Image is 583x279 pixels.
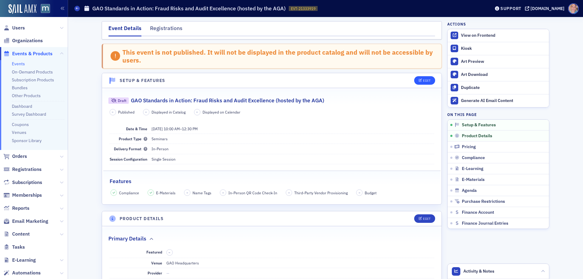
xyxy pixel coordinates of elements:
[462,166,483,172] span: E-Learning
[152,157,176,162] span: Single Session
[525,6,567,11] button: [DOMAIN_NAME]
[423,217,431,220] div: Edit
[462,133,492,139] span: Product Details
[146,250,162,254] span: Featured
[152,109,186,115] span: Displayed in Catalog
[461,72,546,77] div: Art Download
[462,155,485,161] span: Compliance
[462,188,477,193] span: Agenda
[3,166,42,173] a: Registrations
[222,191,224,195] span: –
[92,5,286,12] h1: GAO Standards in Action: Fraud Risks and Audit Excellence (hosted by the AGA)
[461,46,546,51] div: Kiosk
[110,177,131,185] h2: Features
[164,126,180,131] time: 10:00 AM
[182,126,198,131] time: 12:30 PM
[118,109,135,115] span: Published
[12,111,46,117] a: Survey Dashboard
[365,190,377,196] span: Budget
[108,235,146,243] h2: Primary Details
[3,231,30,237] a: Content
[41,4,50,13] img: SailAMX
[448,55,549,68] a: Art Preview
[36,4,50,14] a: View Homepage
[152,126,198,131] span: –
[193,190,211,196] span: Name Tags
[152,136,168,141] span: Seminars
[12,192,42,199] span: Memberships
[151,260,162,265] span: Venue
[447,21,466,27] h4: Actions
[12,205,29,212] span: Reports
[196,110,198,114] span: –
[12,104,32,109] a: Dashboard
[3,179,42,186] a: Subscriptions
[12,25,25,31] span: Users
[148,270,162,275] span: Provider
[3,37,43,44] a: Organizations
[461,98,546,104] div: Generate AI Email Content
[169,250,170,255] span: –
[462,122,496,128] span: Setup & Features
[12,37,43,44] span: Organizations
[3,244,25,250] a: Tasks
[461,33,546,38] div: View on Frontend
[462,144,476,150] span: Pricing
[110,157,147,162] span: Session Configuration
[3,25,25,31] a: Users
[288,191,290,195] span: –
[114,146,147,151] span: Delivery Format
[12,166,42,173] span: Registrations
[500,6,521,11] div: Support
[530,6,564,11] div: [DOMAIN_NAME]
[166,260,199,265] span: GAO Headquarters
[156,190,176,196] span: E-Materials
[3,153,27,160] a: Orders
[12,257,36,264] span: E-Learning
[359,191,360,195] span: –
[447,112,549,117] h4: On this page
[150,24,182,36] div: Registrations
[414,76,435,85] button: Edit
[294,190,348,196] span: Third-Party Vendor Provisioning
[12,270,41,276] span: Automations
[448,42,549,55] a: Kiosk
[186,191,188,195] span: –
[152,146,169,151] span: In-Person
[3,205,29,212] a: Reports
[3,270,41,276] a: Automations
[9,4,36,14] img: SailAMX
[12,61,25,66] a: Events
[120,77,165,84] h4: Setup & Features
[152,126,163,131] span: [DATE]
[461,85,546,90] div: Duplicate
[12,244,25,250] span: Tasks
[119,136,147,141] span: Product Type
[12,77,54,83] a: Subscription Products
[463,268,494,274] span: Activity & Notes
[12,179,42,186] span: Subscriptions
[108,24,141,36] div: Event Details
[12,130,26,135] a: Venues
[448,68,549,81] a: Art Download
[12,218,48,225] span: Email Marketing
[122,48,435,64] div: This event is not published. It will not be displayed in the product catalog and will not be acce...
[12,93,41,98] a: Other Products
[131,97,324,104] h2: GAO Standards in Action: Fraud Risks and Audit Excellence (hosted by the AGA)
[203,109,240,115] span: Displayed on Calendar
[126,126,147,131] span: Date & Time
[228,190,277,196] span: In-Person QR Code Check-In
[12,153,27,160] span: Orders
[462,177,485,182] span: E-Materials
[3,50,53,57] a: Events & Products
[12,122,29,127] a: Coupons
[12,69,53,75] a: On-Demand Products
[568,3,579,14] span: Profile
[108,97,129,104] div: Draft
[112,110,114,114] span: –
[414,214,435,223] button: Edit
[3,257,36,264] a: E-Learning
[462,221,508,226] span: Finance Journal Entries
[291,6,315,11] span: EVT-21333919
